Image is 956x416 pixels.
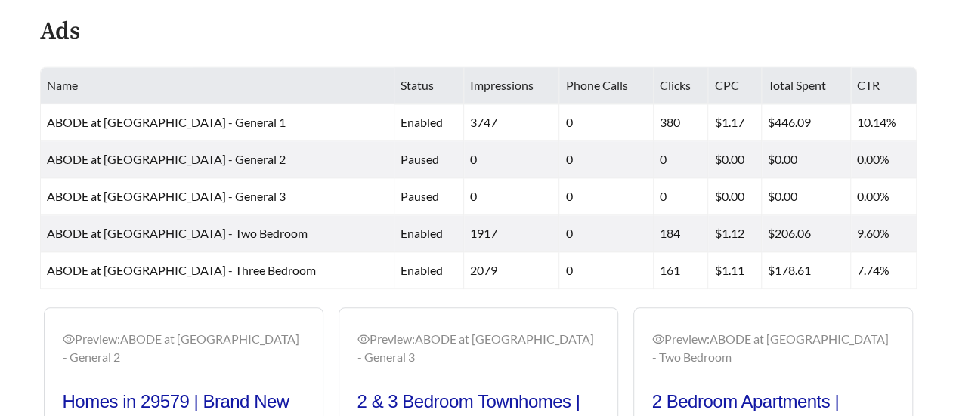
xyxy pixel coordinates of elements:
[708,215,761,252] td: $1.12
[652,333,664,345] span: eye
[762,141,851,178] td: $0.00
[559,67,653,104] th: Phone Calls
[47,152,286,166] span: ABODE at [GEOGRAPHIC_DATA] - General 2
[401,152,439,166] span: paused
[654,252,709,289] td: 161
[708,252,761,289] td: $1.11
[464,252,560,289] td: 2079
[851,252,917,289] td: 7.74%
[708,178,761,215] td: $0.00
[851,215,917,252] td: 9.60%
[357,333,370,345] span: eye
[654,215,709,252] td: 184
[654,67,709,104] th: Clicks
[762,215,851,252] td: $206.06
[47,263,316,277] span: ABODE at [GEOGRAPHIC_DATA] - Three Bedroom
[464,67,560,104] th: Impressions
[401,189,439,203] span: paused
[464,104,560,141] td: 3747
[401,226,443,240] span: enabled
[708,104,761,141] td: $1.17
[857,78,880,92] span: CTR
[559,178,653,215] td: 0
[559,141,653,178] td: 0
[40,19,80,45] h4: Ads
[652,330,894,366] div: Preview: ABODE at [GEOGRAPHIC_DATA] - Two Bedroom
[851,104,917,141] td: 10.14%
[401,263,443,277] span: enabled
[401,115,443,129] span: enabled
[394,67,464,104] th: Status
[714,78,738,92] span: CPC
[762,252,851,289] td: $178.61
[654,141,709,178] td: 0
[654,104,709,141] td: 380
[464,141,560,178] td: 0
[47,115,286,129] span: ABODE at [GEOGRAPHIC_DATA] - General 1
[559,252,653,289] td: 0
[47,189,286,203] span: ABODE at [GEOGRAPHIC_DATA] - General 3
[41,67,394,104] th: Name
[63,330,305,366] div: Preview: ABODE at [GEOGRAPHIC_DATA] - General 2
[762,104,851,141] td: $446.09
[559,215,653,252] td: 0
[762,178,851,215] td: $0.00
[851,141,917,178] td: 0.00%
[357,330,599,366] div: Preview: ABODE at [GEOGRAPHIC_DATA] - General 3
[559,104,653,141] td: 0
[47,226,308,240] span: ABODE at [GEOGRAPHIC_DATA] - Two Bedroom
[762,67,851,104] th: Total Spent
[63,333,75,345] span: eye
[654,178,709,215] td: 0
[464,178,560,215] td: 0
[851,178,917,215] td: 0.00%
[708,141,761,178] td: $0.00
[464,215,560,252] td: 1917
